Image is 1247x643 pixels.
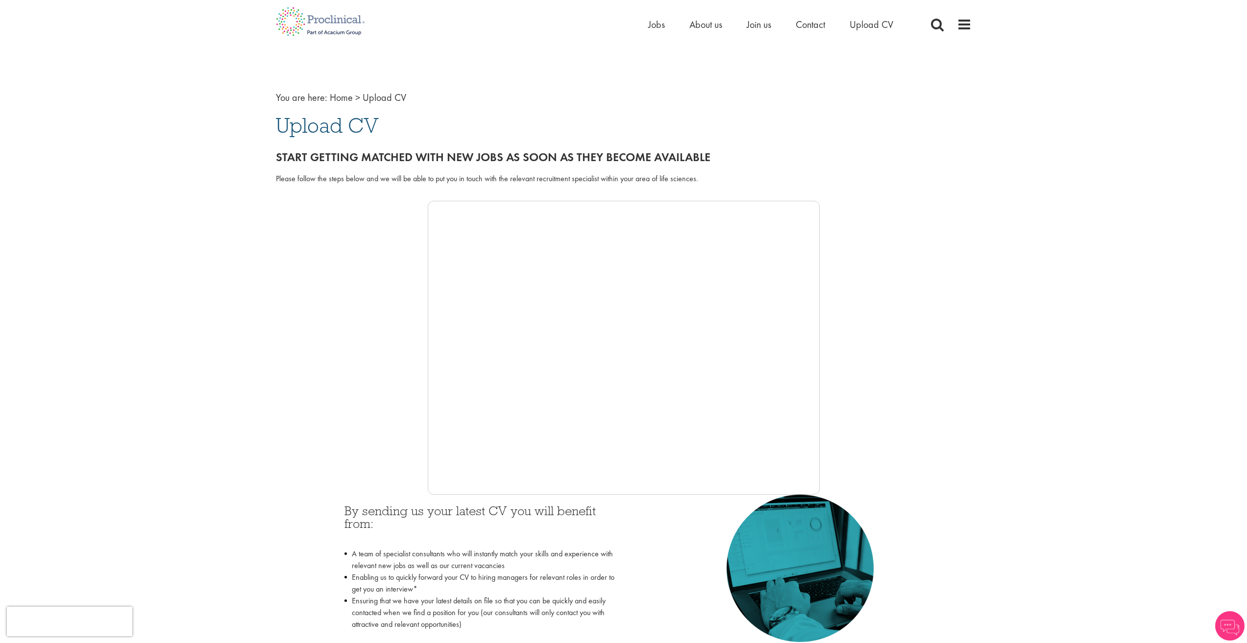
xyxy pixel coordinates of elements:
span: Upload CV [363,91,406,104]
iframe: reCAPTCHA [7,607,132,636]
a: About us [689,18,722,31]
a: breadcrumb link [330,91,353,104]
span: You are here: [276,91,327,104]
img: Chatbot [1215,611,1245,641]
span: > [355,91,360,104]
a: Join us [747,18,771,31]
a: Contact [796,18,825,31]
a: Upload CV [850,18,893,31]
h3: By sending us your latest CV you will benefit from: [344,504,616,543]
li: Enabling us to quickly forward your CV to hiring managers for relevant roles in order to get you ... [344,572,616,595]
h2: Start getting matched with new jobs as soon as they become available [276,151,972,164]
li: A team of specialist consultants who will instantly match your skills and experience with relevan... [344,548,616,572]
div: Please follow the steps below and we will be able to put you in touch with the relevant recruitme... [276,173,972,185]
span: Upload CV [276,112,379,139]
a: Jobs [648,18,665,31]
li: Ensuring that we have your latest details on file so that you can be quickly and easily contacted... [344,595,616,642]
